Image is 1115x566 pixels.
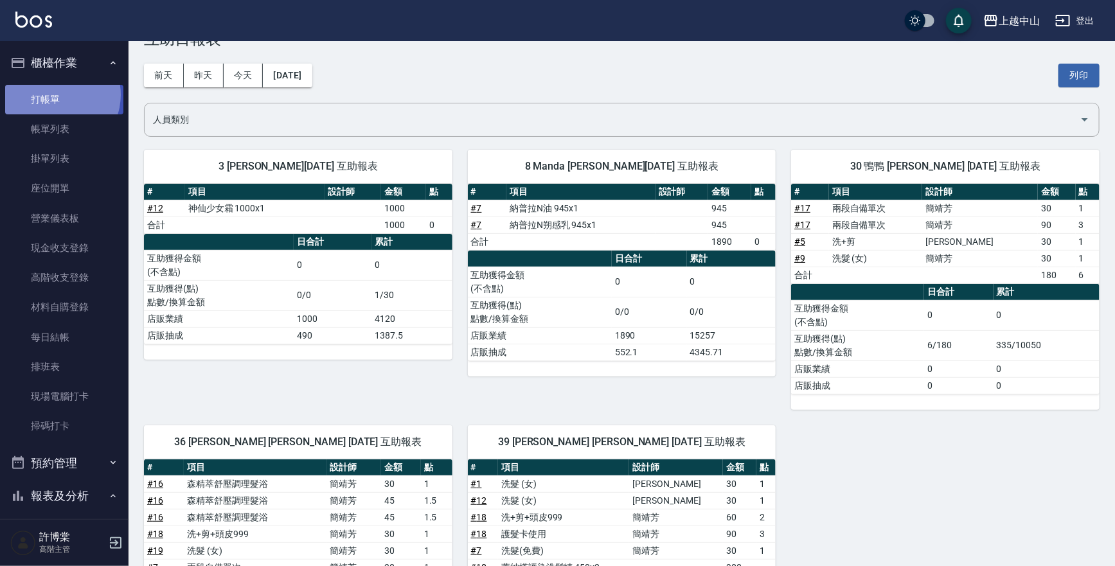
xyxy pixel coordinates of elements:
th: 累計 [371,234,452,251]
a: 排班表 [5,352,123,382]
input: 人員名稱 [150,109,1075,131]
td: 互助獲得(點) 點數/換算金額 [144,280,294,310]
th: 設計師 [656,184,709,200]
th: 累計 [994,284,1100,301]
td: 簡靖芳 [922,200,1038,217]
button: 櫃檯作業 [5,46,123,80]
a: #18 [147,529,163,539]
a: #17 [794,203,810,213]
th: 設計師 [325,184,381,200]
td: 1 [1076,200,1100,217]
td: 180 [1038,267,1076,283]
button: Open [1075,109,1095,130]
img: Logo [15,12,52,28]
td: 神仙少女霜 1000x1 [185,200,325,217]
a: 帳單列表 [5,114,123,144]
td: 1 [421,475,452,492]
a: 每日結帳 [5,323,123,352]
td: 0 [612,267,687,297]
td: 合計 [791,267,829,283]
td: 簡靖芳 [326,542,381,559]
div: 上越中山 [999,13,1040,29]
button: 前天 [144,64,184,87]
span: 8 Manda [PERSON_NAME][DATE] 互助報表 [483,160,761,173]
td: 30 [381,526,421,542]
td: 店販業績 [144,310,294,327]
a: #9 [794,253,805,263]
td: 1890 [612,327,687,344]
td: 互助獲得金額 (不含點) [144,250,294,280]
td: 30 [381,475,421,492]
th: 項目 [829,184,922,200]
th: 金額 [381,184,426,200]
th: # [144,184,185,200]
td: 3 [1076,217,1100,233]
td: 洗+剪+頭皮999 [498,509,629,526]
td: 30 [1038,233,1076,250]
p: 高階主管 [39,544,105,555]
td: 1000 [381,200,426,217]
td: 洗髮 (女) [498,492,629,509]
td: 森精萃舒壓調理髮浴 [184,475,326,492]
th: 金額 [708,184,751,200]
th: 累計 [687,251,776,267]
td: 1 [756,475,776,492]
td: 1/30 [371,280,452,310]
td: 552.1 [612,344,687,360]
td: 護髮卡使用 [498,526,629,542]
td: 簡靖芳 [326,492,381,509]
td: 1.5 [421,492,452,509]
td: 0 [687,267,776,297]
td: 945 [708,217,751,233]
th: # [791,184,829,200]
td: 互助獲得金額 (不含點) [468,267,612,297]
button: 預約管理 [5,447,123,480]
td: 簡靖芳 [326,526,381,542]
td: 簡靖芳 [326,509,381,526]
button: 報表及分析 [5,479,123,513]
td: 合計 [468,233,506,250]
td: 1.5 [421,509,452,526]
td: 0 [371,250,452,280]
table: a dense table [468,251,776,361]
th: 項目 [506,184,656,200]
td: 納普拉N朔感乳 945x1 [506,217,656,233]
td: 0 [924,360,994,377]
td: 1890 [708,233,751,250]
td: 2 [756,509,776,526]
td: 互助獲得(點) 點數/換算金額 [468,297,612,327]
td: 90 [723,526,756,542]
td: 0 [426,217,452,233]
th: 點 [426,184,452,200]
td: 1 [756,542,776,559]
td: 15257 [687,327,776,344]
button: 昨天 [184,64,224,87]
td: 合計 [144,217,185,233]
table: a dense table [144,184,452,234]
th: 點 [1076,184,1100,200]
a: #18 [471,529,487,539]
button: 今天 [224,64,263,87]
td: 0/0 [294,280,371,310]
th: # [468,459,498,476]
a: #7 [471,220,482,230]
td: 0 [751,233,776,250]
td: 店販抽成 [144,327,294,344]
td: 30 [381,542,421,559]
td: 45 [381,492,421,509]
td: 90 [1038,217,1076,233]
a: #16 [147,495,163,506]
table: a dense table [791,284,1100,394]
span: 39 [PERSON_NAME] [PERSON_NAME] [DATE] 互助報表 [483,436,761,448]
th: 日合計 [294,234,371,251]
th: 日合計 [612,251,687,267]
a: #7 [471,545,482,556]
td: 1 [1076,250,1100,267]
td: 簡靖芳 [922,217,1038,233]
th: 金額 [723,459,756,476]
a: #5 [794,236,805,247]
th: 設計師 [922,184,1038,200]
a: 營業儀表板 [5,204,123,233]
td: 490 [294,327,371,344]
td: 店販抽成 [791,377,924,394]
